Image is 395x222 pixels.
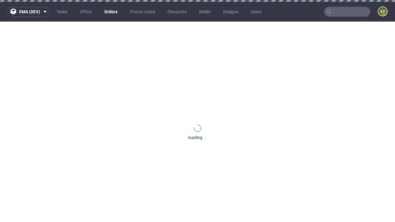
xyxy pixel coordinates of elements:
div: loading ... [188,134,207,141]
span: sma (dev) [19,10,40,14]
a: Users [247,7,265,17]
button: sma (dev) [7,7,50,17]
a: Designs [219,7,242,17]
figcaption: e2 [378,7,387,16]
a: Promo codes [126,7,159,17]
a: Discounts [164,7,190,17]
a: Orders [101,7,121,17]
a: Wallet [195,7,214,17]
a: Offers [76,7,96,17]
a: Tasks [53,7,71,17]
